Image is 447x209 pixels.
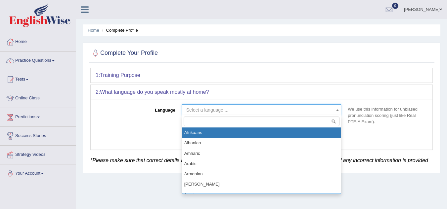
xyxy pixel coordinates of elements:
[0,108,76,124] a: Predictions
[0,164,76,181] a: Your Account
[90,157,428,163] em: *Please make sure that correct details are provided. English Wise reserves the rights to block th...
[0,127,76,143] a: Success Stories
[0,33,76,49] a: Home
[90,48,158,58] h2: Complete Your Profile
[0,52,76,68] a: Practice Questions
[100,72,140,78] b: Training Purpose
[0,146,76,162] a: Strategy Videos
[186,107,229,113] span: Select a language ...
[182,189,341,199] li: Azeri
[91,85,432,99] div: 2:
[182,179,341,189] li: [PERSON_NAME]
[96,104,179,113] label: Language
[182,169,341,179] li: Armenian
[182,158,341,169] li: Arabic
[344,106,427,125] p: We use this information for unbiased pronunciation scoring (just like Real PTE-A Exam).
[0,89,76,106] a: Online Class
[100,89,209,95] b: What language do you speak mostly at home?
[0,70,76,87] a: Tests
[100,27,138,33] li: Complete Profile
[182,148,341,158] li: Amharic
[88,28,99,33] a: Home
[392,3,399,9] span: 0
[182,138,341,148] li: Albanian
[182,127,341,138] li: Afrikaans
[91,68,432,83] div: 1:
